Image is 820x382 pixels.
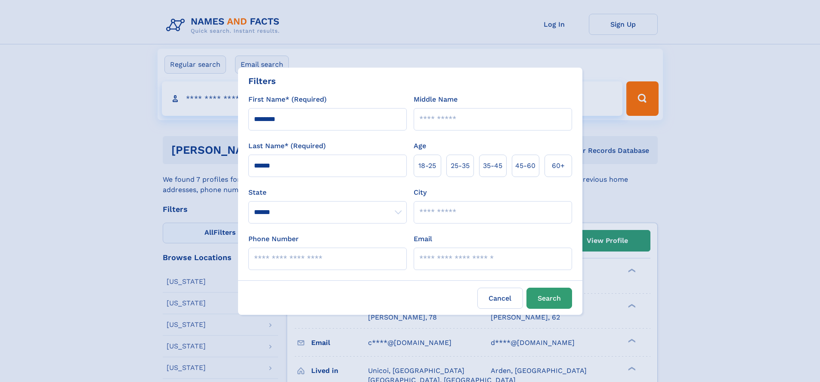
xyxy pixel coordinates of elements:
[248,141,326,151] label: Last Name* (Required)
[248,234,299,244] label: Phone Number
[414,94,458,105] label: Middle Name
[414,234,432,244] label: Email
[418,161,436,171] span: 18‑25
[477,288,523,309] label: Cancel
[248,187,407,198] label: State
[526,288,572,309] button: Search
[414,187,427,198] label: City
[248,75,276,87] div: Filters
[451,161,470,171] span: 25‑35
[515,161,535,171] span: 45‑60
[483,161,502,171] span: 35‑45
[552,161,565,171] span: 60+
[248,94,327,105] label: First Name* (Required)
[414,141,426,151] label: Age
